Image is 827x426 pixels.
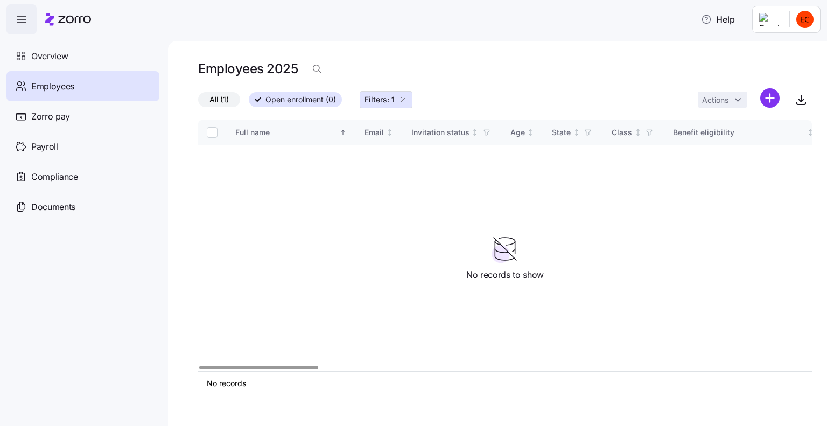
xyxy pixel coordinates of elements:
th: EmailNot sorted [356,120,403,145]
h1: Employees 2025 [198,60,298,77]
div: Sorted ascending [339,129,347,136]
div: Benefit eligibility [673,127,804,138]
a: Overview [6,41,159,71]
a: Payroll [6,131,159,162]
a: Zorro pay [6,101,159,131]
a: Documents [6,192,159,222]
span: Actions [702,96,728,104]
button: Actions [698,92,747,108]
div: Not sorted [527,129,534,136]
div: Not sorted [471,129,479,136]
div: Not sorted [386,129,394,136]
div: No records [207,378,803,389]
div: Invitation status [411,127,469,138]
div: Age [510,127,525,138]
span: All (1) [209,93,229,107]
button: Filters: 1 [360,91,412,108]
div: Not sorted [573,129,580,136]
span: Overview [31,50,68,63]
div: Class [612,127,632,138]
th: AgeNot sorted [502,120,544,145]
span: Payroll [31,140,58,153]
th: StateNot sorted [543,120,603,145]
span: Employees [31,80,74,93]
button: Help [692,9,744,30]
img: Employer logo [759,13,781,26]
th: Full nameSorted ascending [227,120,356,145]
a: Employees [6,71,159,101]
span: Filters: 1 [365,94,395,105]
div: Not sorted [634,129,642,136]
div: Full name [235,127,338,138]
div: Email [365,127,384,138]
input: Select all records [207,127,218,138]
span: Documents [31,200,75,214]
div: State [552,127,571,138]
span: Zorro pay [31,110,70,123]
div: Not sorted [807,129,814,136]
th: ClassNot sorted [603,120,664,145]
span: Open enrollment (0) [265,93,336,107]
a: Compliance [6,162,159,192]
svg: add icon [760,88,780,108]
span: No records to show [466,268,544,282]
img: cc97166a80db72ba115bf250c5d9a898 [796,11,814,28]
th: Invitation statusNot sorted [403,120,502,145]
span: Help [701,13,735,26]
span: Compliance [31,170,78,184]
